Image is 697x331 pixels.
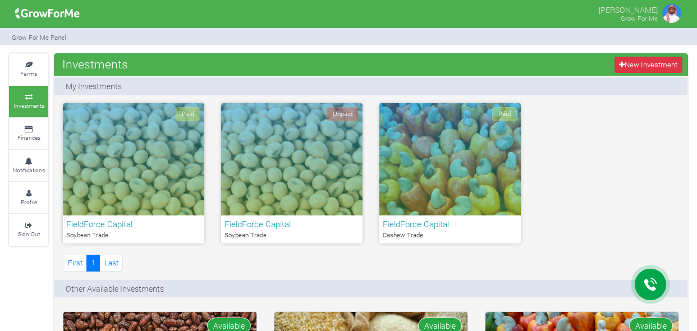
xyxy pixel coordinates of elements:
small: Grow For Me [621,14,658,22]
p: [PERSON_NAME] [599,2,658,16]
a: Paid FieldForce Capital Soybean Trade [63,103,204,243]
img: growforme image [661,2,683,25]
a: Farms [9,54,48,85]
small: Grow For Me Panel [12,33,66,42]
small: Sign Out [18,230,40,238]
small: Notifications [13,166,45,174]
p: Other Available Investments [66,283,164,295]
p: My Investments [66,80,122,92]
a: Finances [9,118,48,149]
p: Cashew Trade [383,231,517,240]
p: Soybean Trade [224,231,359,240]
a: New Investment [615,57,682,73]
small: Farms [20,70,37,77]
a: Last [99,255,123,271]
a: Profile [9,182,48,213]
a: Investments [9,86,48,117]
a: First [63,255,87,271]
img: growforme image [11,2,84,25]
span: Investments [59,53,131,75]
small: Profile [21,198,37,206]
span: Paid [176,107,200,121]
h6: FieldForce Capital [66,219,201,229]
a: Sign Out [9,214,48,245]
h6: FieldForce Capital [383,219,517,229]
p: Soybean Trade [66,231,201,240]
a: Paid FieldForce Capital Cashew Trade [379,103,521,243]
small: Investments [13,102,44,109]
small: Finances [17,134,40,141]
nav: Page Navigation [63,255,123,271]
a: 1 [86,255,100,271]
a: Unpaid FieldForce Capital Soybean Trade [221,103,363,243]
h6: FieldForce Capital [224,219,359,229]
a: Notifications [9,150,48,181]
span: Unpaid [327,107,359,121]
span: Paid [492,107,517,121]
